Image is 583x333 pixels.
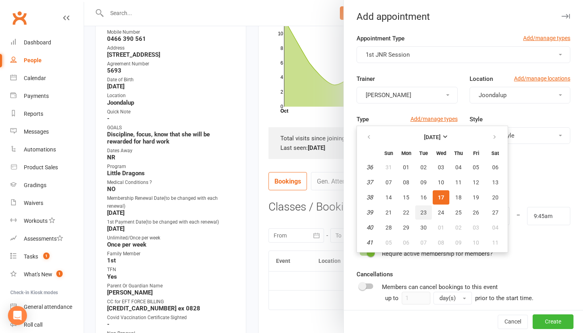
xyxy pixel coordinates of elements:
[24,164,58,170] div: Product Sales
[415,190,432,205] button: 16
[10,105,84,123] a: Reports
[382,282,570,304] div: Members can cancel bookings to this event
[380,175,397,189] button: 07
[24,304,72,310] div: General attendance
[380,160,397,174] button: 31
[398,235,414,250] button: 06
[10,87,84,105] a: Payments
[10,34,84,52] a: Dashboard
[455,179,462,186] span: 11
[398,160,414,174] button: 01
[366,92,411,99] span: [PERSON_NAME]
[43,253,50,259] span: 1
[450,235,467,250] button: 09
[24,57,42,63] div: People
[385,239,392,246] span: 05
[439,295,456,302] span: day(s)
[415,220,432,235] button: 30
[450,175,467,189] button: 11
[398,190,414,205] button: 15
[470,74,493,84] label: Location
[380,220,397,235] button: 28
[24,218,48,224] div: Workouts
[455,209,462,216] span: 25
[385,292,472,304] div: up to
[366,224,373,231] em: 40
[450,190,467,205] button: 18
[450,160,467,174] button: 04
[468,190,484,205] button: 19
[514,74,570,83] a: Add/manage locations
[420,224,427,231] span: 30
[455,224,462,231] span: 02
[24,146,56,153] div: Automations
[24,200,43,206] div: Waivers
[438,194,444,201] span: 17
[398,220,414,235] button: 29
[468,175,484,189] button: 12
[479,92,506,99] span: Joondalup
[398,205,414,220] button: 22
[468,220,484,235] button: 03
[385,179,392,186] span: 07
[24,39,51,46] div: Dashboard
[10,266,84,283] a: What's New1
[380,235,397,250] button: 05
[420,164,427,170] span: 02
[420,239,427,246] span: 07
[401,150,411,156] small: Monday
[357,34,405,43] label: Appointment Type
[473,150,479,156] small: Friday
[10,298,84,316] a: General attendance kiosk mode
[398,175,414,189] button: 08
[455,194,462,201] span: 18
[403,239,409,246] span: 06
[415,235,432,250] button: 07
[433,205,449,220] button: 24
[10,194,84,212] a: Waivers
[455,239,462,246] span: 09
[473,194,479,201] span: 19
[438,239,444,246] span: 08
[450,220,467,235] button: 02
[509,207,527,225] div: –
[366,209,373,216] em: 39
[357,74,375,84] label: Trainer
[24,93,49,99] div: Payments
[473,209,479,216] span: 26
[24,235,63,242] div: Assessments
[438,209,444,216] span: 24
[56,270,63,277] span: 1
[403,164,409,170] span: 01
[454,150,463,156] small: Thursday
[468,205,484,220] button: 26
[420,194,427,201] span: 16
[403,179,409,186] span: 08
[420,209,427,216] span: 23
[450,205,467,220] button: 25
[403,194,409,201] span: 15
[357,46,570,63] button: 1st JNR Session
[415,205,432,220] button: 23
[455,164,462,170] span: 04
[438,164,444,170] span: 03
[438,224,444,231] span: 01
[485,190,505,205] button: 20
[433,220,449,235] button: 01
[492,164,499,170] span: 06
[403,224,409,231] span: 29
[385,194,392,201] span: 14
[473,164,479,170] span: 05
[24,128,49,135] div: Messages
[10,159,84,176] a: Product Sales
[485,205,505,220] button: 27
[380,205,397,220] button: 21
[24,75,46,81] div: Calendar
[10,230,84,248] a: Assessments
[366,164,373,171] em: 36
[485,175,505,189] button: 13
[385,209,392,216] span: 21
[468,160,484,174] button: 05
[366,239,373,246] em: 41
[420,179,427,186] span: 09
